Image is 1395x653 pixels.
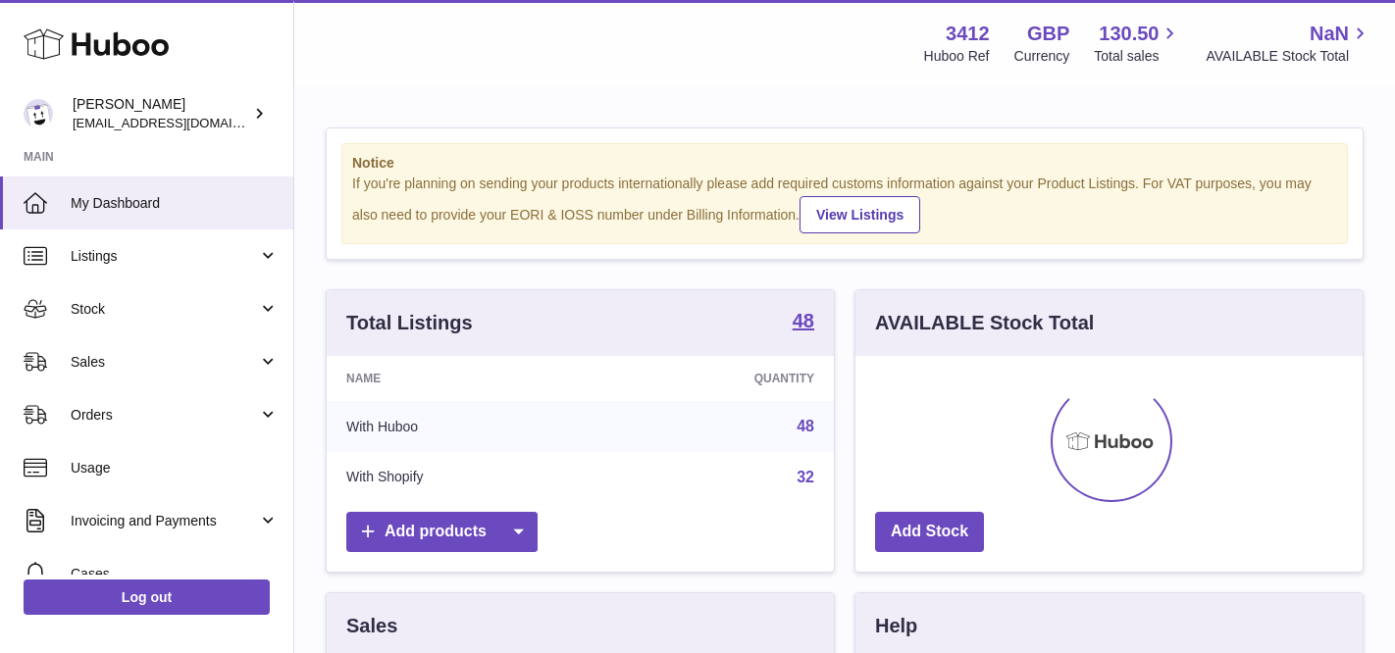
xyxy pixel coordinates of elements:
[924,47,990,66] div: Huboo Ref
[73,95,249,132] div: [PERSON_NAME]
[327,452,600,503] td: With Shopify
[1014,47,1070,66] div: Currency
[1099,21,1159,47] span: 130.50
[1206,21,1371,66] a: NaN AVAILABLE Stock Total
[346,613,397,639] h3: Sales
[1094,47,1181,66] span: Total sales
[327,401,600,452] td: With Huboo
[600,356,834,401] th: Quantity
[797,469,814,485] a: 32
[1027,21,1069,47] strong: GBP
[352,154,1337,173] strong: Notice
[346,310,473,336] h3: Total Listings
[1310,21,1349,47] span: NaN
[1206,47,1371,66] span: AVAILABLE Stock Total
[71,247,258,266] span: Listings
[24,99,53,128] img: info@beeble.buzz
[875,613,917,639] h3: Help
[71,194,279,213] span: My Dashboard
[24,579,270,615] a: Log out
[1094,21,1181,66] a: 130.50 Total sales
[946,21,990,47] strong: 3412
[793,311,814,330] strong: 48
[800,196,920,233] a: View Listings
[352,175,1337,233] div: If you're planning on sending your products internationally please add required customs informati...
[71,459,279,477] span: Usage
[71,512,258,530] span: Invoicing and Payments
[875,310,1094,336] h3: AVAILABLE Stock Total
[71,565,279,583] span: Cases
[71,353,258,372] span: Sales
[793,311,814,334] a: 48
[875,512,984,552] a: Add Stock
[346,512,538,552] a: Add products
[327,356,600,401] th: Name
[73,115,288,130] span: [EMAIL_ADDRESS][DOMAIN_NAME]
[71,406,258,425] span: Orders
[71,300,258,319] span: Stock
[797,418,814,434] a: 48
